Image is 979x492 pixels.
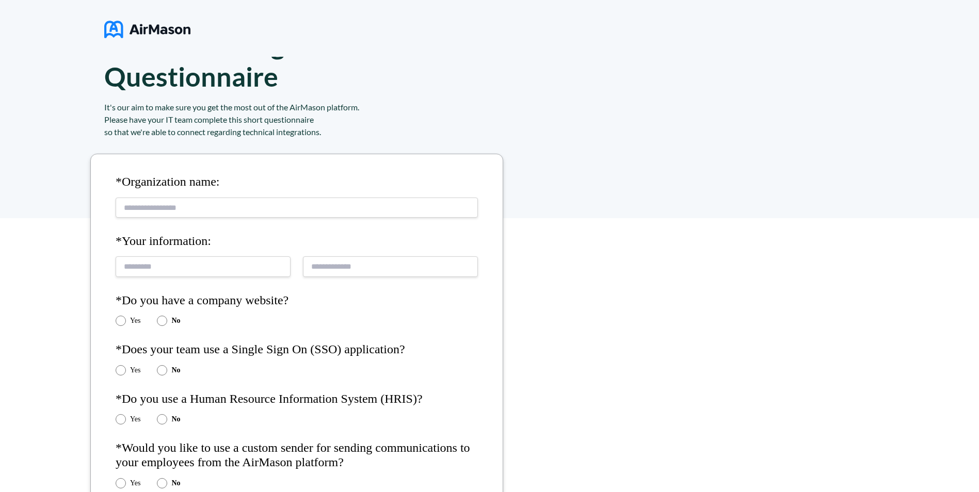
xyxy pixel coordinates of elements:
label: No [171,415,180,423]
h4: *Would you like to use a custom sender for sending communications to your employees from the AirM... [116,441,478,469]
h4: *Does your team use a Single Sign On (SSO) application? [116,342,478,357]
label: Yes [130,479,140,487]
div: It's our aim to make sure you get the most out of the AirMason platform. [104,101,527,113]
h1: Technical Integration Questionnaire [104,28,407,92]
div: Please have your IT team complete this short questionnaire [104,113,527,126]
h4: *Do you use a Human Resource Information System (HRIS)? [116,392,478,406]
h4: *Organization name: [116,175,478,189]
div: so that we're able to connect regarding technical integrations. [104,126,527,138]
h4: *Your information: [116,234,478,249]
h4: *Do you have a company website? [116,293,478,308]
img: logo [104,17,190,42]
label: No [171,317,180,325]
label: Yes [130,317,140,325]
label: Yes [130,415,140,423]
label: No [171,479,180,487]
label: Yes [130,366,140,374]
label: No [171,366,180,374]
